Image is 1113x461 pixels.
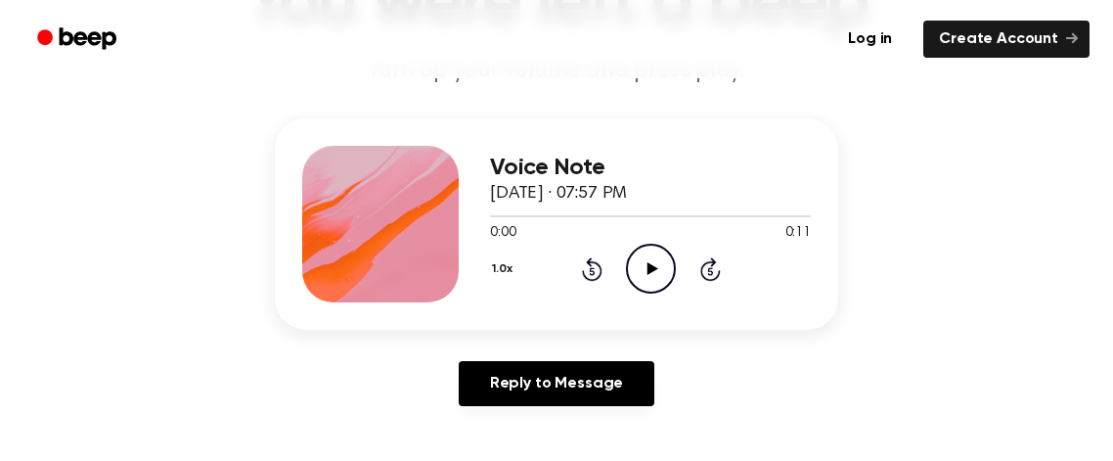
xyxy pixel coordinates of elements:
[490,253,519,286] button: 1.0x
[785,223,811,244] span: 0:11
[459,361,654,406] a: Reply to Message
[490,155,811,181] h3: Voice Note
[923,21,1090,58] a: Create Account
[23,21,134,59] a: Beep
[490,223,515,244] span: 0:00
[828,17,912,62] a: Log in
[490,185,627,203] span: [DATE] · 07:57 PM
